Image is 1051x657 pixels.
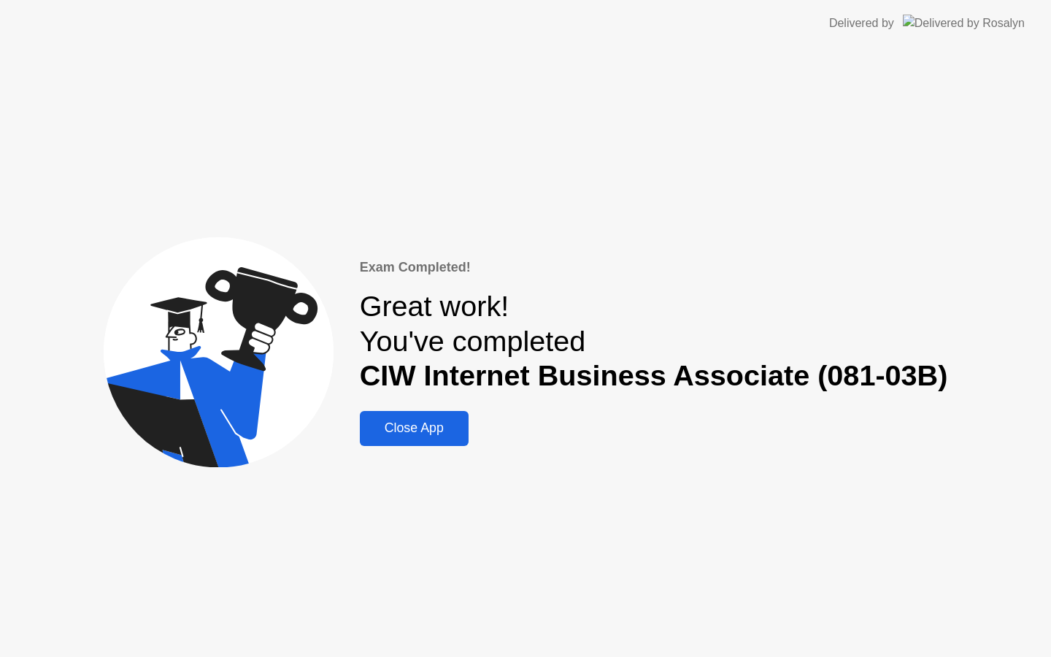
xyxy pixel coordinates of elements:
div: Close App [364,420,464,436]
div: Delivered by [829,15,894,32]
button: Close App [360,411,469,446]
div: Great work! You've completed [360,289,948,393]
img: Delivered by Rosalyn [903,15,1025,31]
div: Exam Completed! [360,258,948,277]
b: CIW Internet Business Associate (081-03B) [360,359,948,391]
